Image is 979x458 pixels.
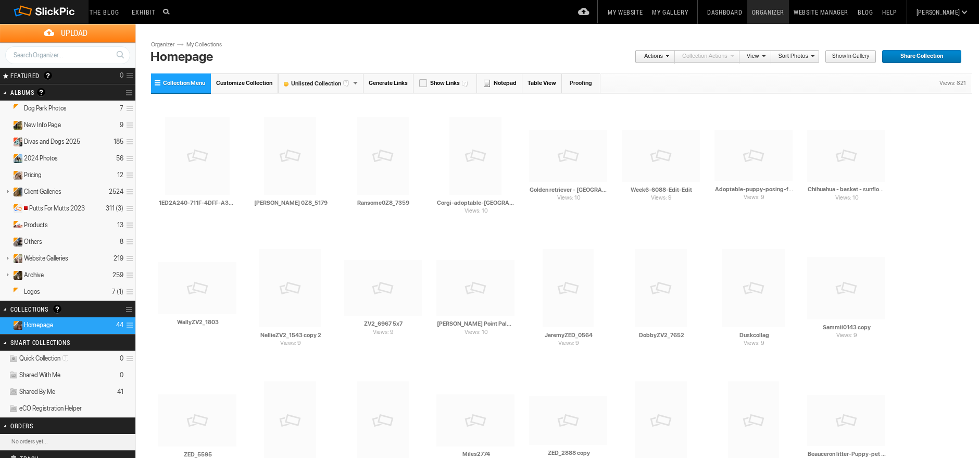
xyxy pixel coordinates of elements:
span: Upload [12,24,135,42]
span: Shared By Me [19,388,55,396]
img: pix.gif [436,260,514,338]
b: No orders yet... [11,438,48,445]
span: Divas and Dogs 2025 [24,138,80,146]
ins: Unlisted Collection [9,321,23,330]
span: Views: 10 [529,194,608,203]
span: Products [24,221,48,229]
img: pix.gif [807,130,885,208]
span: Views: 9 [807,331,886,340]
img: ico_album_quick.png [9,354,18,363]
a: Expand [1,121,11,129]
span: Views: 9 [344,328,423,337]
ins: Unlisted Album [9,288,23,296]
span: Views: 10 [449,207,503,216]
input: Corgi-adoptable-Lakewood Ranch-pet portrait [436,198,516,207]
span: FEATURED [7,71,40,80]
ins: Unlisted Album [9,154,23,163]
input: Duskcollag [714,330,794,340]
span: Website Galleries [24,254,68,263]
ins: Unlisted Album [9,271,23,280]
span: Views: 9 [622,194,701,203]
img: pix.gif [622,130,700,208]
h2: Orders [10,418,98,434]
img: ico_album_coll.png [9,371,18,380]
a: Collapse [1,321,11,329]
span: Putts For Mutts 2023 [22,204,85,213]
span: Pricing [24,171,42,179]
input: Freddy 0Z8_5179 [251,198,330,207]
span: Archive [24,271,44,279]
ins: Unlisted Album [9,221,23,230]
a: Expand [1,238,11,245]
span: 2024 Photos [24,154,58,163]
input: Ransome0Z8_7359 [344,198,423,207]
ins: Unlisted Album [9,104,23,113]
span: Collection Menu [163,80,205,86]
span: New Info Page [24,121,61,129]
ins: Unlisted Album [9,204,23,213]
span: Views: 9 [543,339,595,348]
a: Search [110,46,130,64]
font: Unlisted Collection [279,80,353,87]
ins: Unlisted Album [9,121,23,130]
ins: Private Album [9,138,23,146]
img: pix.gif [165,117,243,195]
input: JeremyZED_0564 [529,330,608,340]
ins: Unlisted Album [9,238,23,246]
img: pix.gif [344,260,422,338]
div: Views: 821 [934,74,971,93]
span: Views: 9 [259,339,322,348]
img: pix.gif [722,249,800,327]
input: NellieZV2_1543 copy 2 [251,330,330,340]
a: View [739,50,765,64]
span: Views: 9 [714,193,794,202]
img: pix.gif [529,130,607,208]
a: Expand [1,171,11,179]
input: 1ED2A240-711F-4DFF-A3A7-A6BFBCAC52DF [158,198,237,207]
ins: Unlisted Album [9,254,23,263]
span: Customize Collection [216,80,272,86]
img: ico_album_coll.png [9,404,18,413]
input: Search Organizer... [5,46,130,64]
span: Quick Collection [19,354,72,363]
a: Expand [1,138,11,145]
span: Dog Park Photos [24,104,67,113]
span: Client Galleries [24,188,61,196]
a: Proofing [562,73,600,93]
a: Expand [1,288,11,295]
img: pix.gif [158,262,236,340]
span: Homepage [24,321,53,329]
img: pix.gif [449,117,528,195]
a: Notepad [477,73,522,93]
h2: Albums [10,84,98,101]
a: Actions [635,50,669,64]
a: My Collections [184,41,232,49]
h2: Smart Collections [10,335,98,350]
a: Generate Links [363,73,413,93]
span: Views: 9 [722,339,786,348]
a: Sort Photos [771,50,814,64]
img: pix.gif [635,249,713,327]
img: pix.gif [543,249,621,327]
a: Show in Gallery [825,50,876,64]
input: DobbyZV2_7652 [622,330,701,340]
input: Search photos on SlickPic... [161,5,174,18]
a: Expand [1,104,11,112]
img: pix.gif [714,130,793,208]
ins: Unlisted Album [9,188,23,196]
a: Collection Options [125,302,135,317]
img: ico_album_coll.png [9,388,18,397]
span: Logos [24,288,40,296]
span: eCO Registration Helper [19,404,82,413]
span: Share Collection [882,50,955,64]
a: Show Links [413,73,477,93]
ins: Unlisted Album [9,171,23,180]
img: pix.gif [264,117,342,195]
img: pix.gif [259,249,337,327]
a: Expand [1,154,11,162]
h2: Collections [10,301,98,317]
a: Collection Actions [675,50,734,64]
img: pix.gif [357,117,435,195]
a: Expand [1,221,11,229]
span: Show in Gallery [825,50,869,64]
